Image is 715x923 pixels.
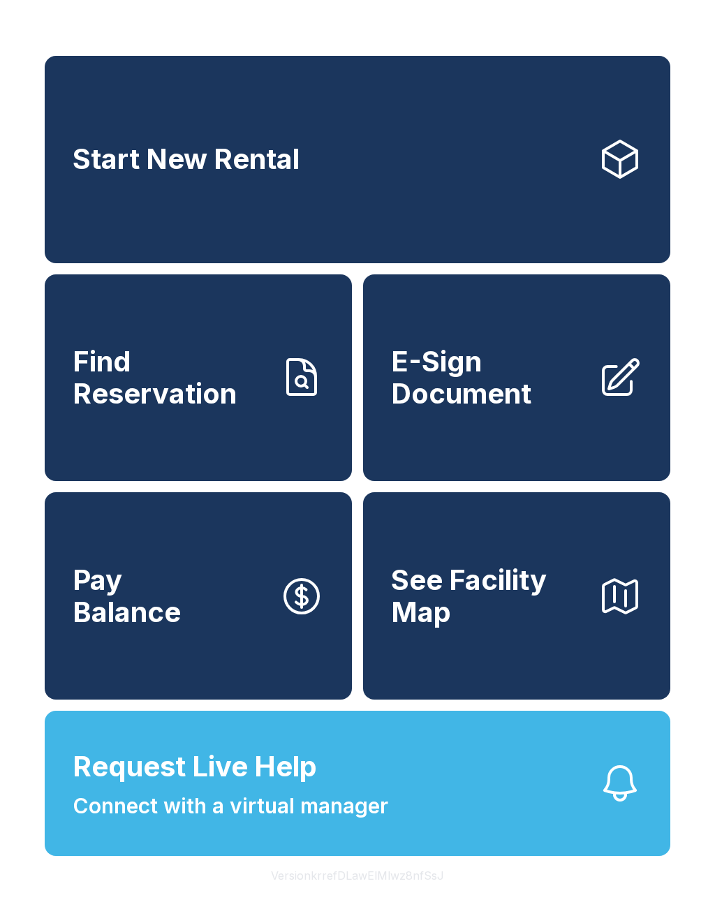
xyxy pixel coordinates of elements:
[45,56,670,263] a: Start New Rental
[73,790,388,822] span: Connect with a virtual manager
[260,856,455,895] button: VersionkrrefDLawElMlwz8nfSsJ
[45,492,352,700] button: PayBalance
[45,274,352,482] a: Find Reservation
[73,143,300,175] span: Start New Rental
[73,746,317,788] span: Request Live Help
[73,346,268,409] span: Find Reservation
[363,492,670,700] button: See Facility Map
[391,564,587,628] span: See Facility Map
[391,346,587,409] span: E-Sign Document
[363,274,670,482] a: E-Sign Document
[73,564,181,628] span: Pay Balance
[45,711,670,856] button: Request Live HelpConnect with a virtual manager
